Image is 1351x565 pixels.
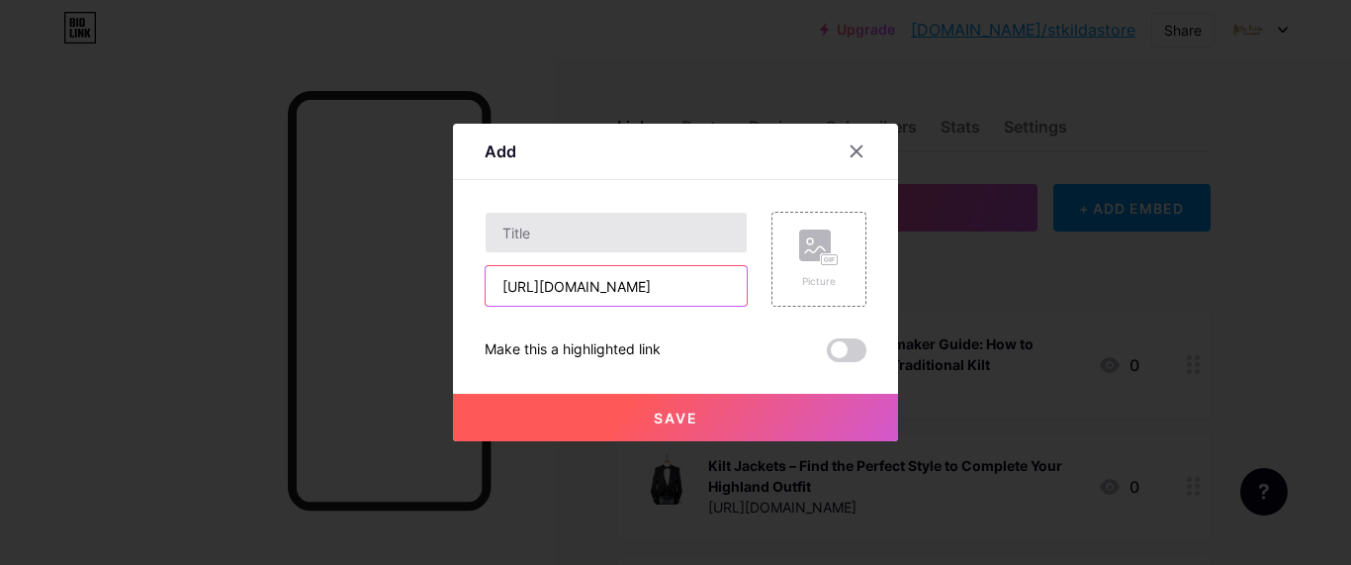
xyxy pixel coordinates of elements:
button: Save [453,394,898,441]
span: Save [654,410,698,426]
div: Picture [799,274,839,289]
div: Make this a highlighted link [485,338,661,362]
input: Title [486,213,747,252]
input: URL [486,266,747,306]
div: Add [485,140,516,163]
